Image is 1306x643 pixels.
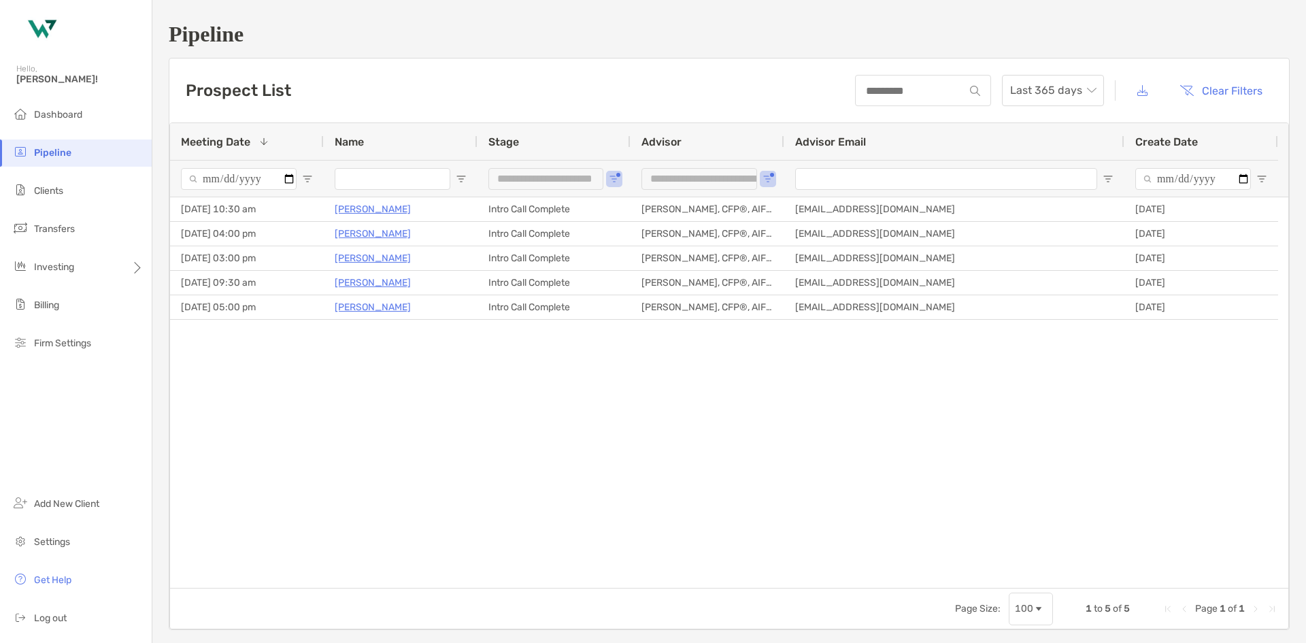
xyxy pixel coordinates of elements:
[1103,174,1114,184] button: Open Filter Menu
[34,612,67,624] span: Log out
[1179,604,1190,614] div: Previous Page
[609,174,620,184] button: Open Filter Menu
[34,147,71,159] span: Pipeline
[1124,603,1130,614] span: 5
[784,271,1124,295] div: [EMAIL_ADDRESS][DOMAIN_NAME]
[34,223,75,235] span: Transfers
[170,222,324,246] div: [DATE] 04:00 pm
[1124,271,1278,295] div: [DATE]
[335,299,411,316] a: [PERSON_NAME]
[181,135,250,148] span: Meeting Date
[1124,295,1278,319] div: [DATE]
[1009,593,1053,625] div: Page Size
[631,295,784,319] div: [PERSON_NAME], CFP®, AIF®, CRPC
[335,225,411,242] a: [PERSON_NAME]
[1124,197,1278,221] div: [DATE]
[1169,76,1273,105] button: Clear Filters
[763,174,773,184] button: Open Filter Menu
[34,337,91,349] span: Firm Settings
[12,533,29,549] img: settings icon
[186,81,291,100] h3: Prospect List
[335,135,364,148] span: Name
[335,201,411,218] a: [PERSON_NAME]
[34,536,70,548] span: Settings
[1195,603,1218,614] span: Page
[12,182,29,198] img: clients icon
[631,222,784,246] div: [PERSON_NAME], CFP®, AIF®, CRPC
[34,574,71,586] span: Get Help
[181,168,297,190] input: Meeting Date Filter Input
[12,258,29,274] img: investing icon
[478,246,631,270] div: Intro Call Complete
[12,105,29,122] img: dashboard icon
[335,250,411,267] a: [PERSON_NAME]
[34,261,74,273] span: Investing
[1124,222,1278,246] div: [DATE]
[169,22,1290,47] h1: Pipeline
[302,174,313,184] button: Open Filter Menu
[34,498,99,510] span: Add New Client
[170,271,324,295] div: [DATE] 09:30 am
[335,168,450,190] input: Name Filter Input
[478,271,631,295] div: Intro Call Complete
[795,135,866,148] span: Advisor Email
[1113,603,1122,614] span: of
[1086,603,1092,614] span: 1
[34,109,82,120] span: Dashboard
[456,174,467,184] button: Open Filter Menu
[1267,604,1277,614] div: Last Page
[170,197,324,221] div: [DATE] 10:30 am
[478,295,631,319] div: Intro Call Complete
[170,295,324,319] div: [DATE] 05:00 pm
[784,295,1124,319] div: [EMAIL_ADDRESS][DOMAIN_NAME]
[12,144,29,160] img: pipeline icon
[1135,168,1251,190] input: Create Date Filter Input
[631,246,784,270] div: [PERSON_NAME], CFP®, AIF®, CRPC
[1228,603,1237,614] span: of
[641,135,682,148] span: Advisor
[1256,174,1267,184] button: Open Filter Menu
[784,246,1124,270] div: [EMAIL_ADDRESS][DOMAIN_NAME]
[12,495,29,511] img: add_new_client icon
[34,185,63,197] span: Clients
[12,220,29,236] img: transfers icon
[784,222,1124,246] div: [EMAIL_ADDRESS][DOMAIN_NAME]
[1250,604,1261,614] div: Next Page
[16,73,144,85] span: [PERSON_NAME]!
[12,296,29,312] img: billing icon
[12,334,29,350] img: firm-settings icon
[795,168,1097,190] input: Advisor Email Filter Input
[1239,603,1245,614] span: 1
[631,271,784,295] div: [PERSON_NAME], CFP®, AIF®, CRPC
[12,571,29,587] img: get-help icon
[1124,246,1278,270] div: [DATE]
[170,246,324,270] div: [DATE] 03:00 pm
[1135,135,1198,148] span: Create Date
[335,274,411,291] a: [PERSON_NAME]
[1220,603,1226,614] span: 1
[1105,603,1111,614] span: 5
[488,135,519,148] span: Stage
[478,222,631,246] div: Intro Call Complete
[34,299,59,311] span: Billing
[1015,603,1033,614] div: 100
[1094,603,1103,614] span: to
[16,5,65,54] img: Zoe Logo
[1010,76,1096,105] span: Last 365 days
[478,197,631,221] div: Intro Call Complete
[784,197,1124,221] div: [EMAIL_ADDRESS][DOMAIN_NAME]
[631,197,784,221] div: [PERSON_NAME], CFP®, AIF®, CRPC
[1162,604,1173,614] div: First Page
[970,86,980,96] img: input icon
[12,609,29,625] img: logout icon
[955,603,1001,614] div: Page Size:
